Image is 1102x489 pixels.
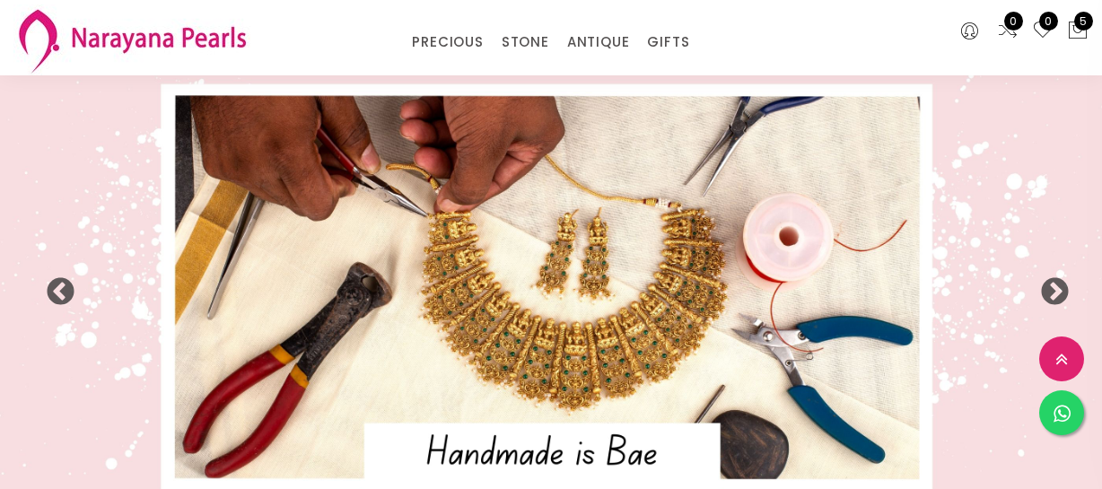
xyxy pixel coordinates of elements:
[567,29,630,56] a: ANTIQUE
[1039,277,1057,295] button: Next
[1067,20,1089,43] button: 5
[502,29,549,56] a: STONE
[1004,12,1023,31] span: 0
[1039,12,1058,31] span: 0
[45,277,63,295] button: Previous
[1074,12,1093,31] span: 5
[412,29,483,56] a: PRECIOUS
[1032,20,1054,43] a: 0
[647,29,689,56] a: GIFTS
[997,20,1019,43] a: 0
